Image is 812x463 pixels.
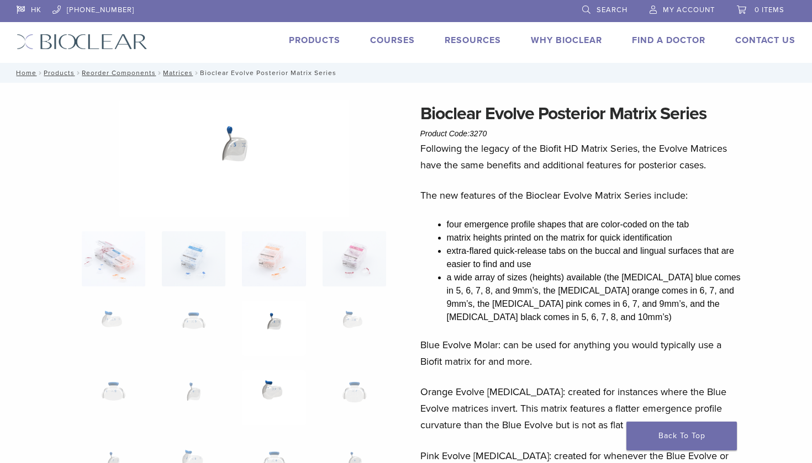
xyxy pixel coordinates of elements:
span: / [36,70,44,76]
img: Bioclear Evolve Posterior Matrix Series - Image 7 [119,100,349,217]
span: / [156,70,163,76]
a: Courses [370,35,415,46]
img: Bioclear Evolve Posterior Matrix Series - Image 2 [162,231,225,286]
a: Products [44,69,75,77]
img: Bioclear Evolve Posterior Matrix Series - Image 11 [242,370,305,425]
a: Why Bioclear [531,35,602,46]
img: Bioclear Evolve Posterior Matrix Series - Image 7 [242,301,305,356]
p: Following the legacy of the Biofit HD Matrix Series, the Evolve Matrices have the same benefits a... [420,140,745,173]
img: Bioclear Evolve Posterior Matrix Series - Image 9 [82,370,145,425]
span: Search [597,6,628,14]
img: Bioclear Evolve Posterior Matrix Series - Image 6 [162,301,225,356]
a: Contact Us [735,35,795,46]
a: Back To Top [626,422,737,450]
span: 0 items [755,6,784,14]
h1: Bioclear Evolve Posterior Matrix Series [420,100,745,127]
img: Bioclear [17,34,147,50]
nav: Bioclear Evolve Posterior Matrix Series [8,63,804,83]
a: Reorder Components [82,69,156,77]
img: Bioclear Evolve Posterior Matrix Series - Image 5 [82,301,145,356]
span: Product Code: [420,129,487,138]
a: Resources [445,35,501,46]
a: Matrices [163,69,193,77]
img: Bioclear Evolve Posterior Matrix Series - Image 4 [323,231,386,286]
a: Products [289,35,340,46]
span: My Account [663,6,715,14]
li: matrix heights printed on the matrix for quick identification [447,231,745,244]
li: four emergence profile shapes that are color-coded on the tab [447,218,745,231]
img: Evolve-refills-2-324x324.jpg [82,231,145,286]
li: a wide array of sizes (heights) available (the [MEDICAL_DATA] blue comes in 5, 6, 7, 8, and 9mm’s... [447,271,745,324]
img: Bioclear Evolve Posterior Matrix Series - Image 12 [323,370,386,425]
a: Home [13,69,36,77]
p: Orange Evolve [MEDICAL_DATA]: created for instances where the Blue Evolve matrices invert. This m... [420,384,745,433]
p: Blue Evolve Molar: can be used for anything you would typically use a Biofit matrix for and more. [420,337,745,370]
img: Bioclear Evolve Posterior Matrix Series - Image 10 [162,370,225,425]
a: Find A Doctor [632,35,705,46]
img: Bioclear Evolve Posterior Matrix Series - Image 3 [242,231,305,286]
span: / [75,70,82,76]
li: extra-flared quick-release tabs on the buccal and lingual surfaces that are easier to find and use [447,244,745,271]
p: The new features of the Bioclear Evolve Matrix Series include: [420,187,745,204]
span: 3270 [470,129,487,138]
img: Bioclear Evolve Posterior Matrix Series - Image 8 [323,301,386,356]
span: / [193,70,200,76]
